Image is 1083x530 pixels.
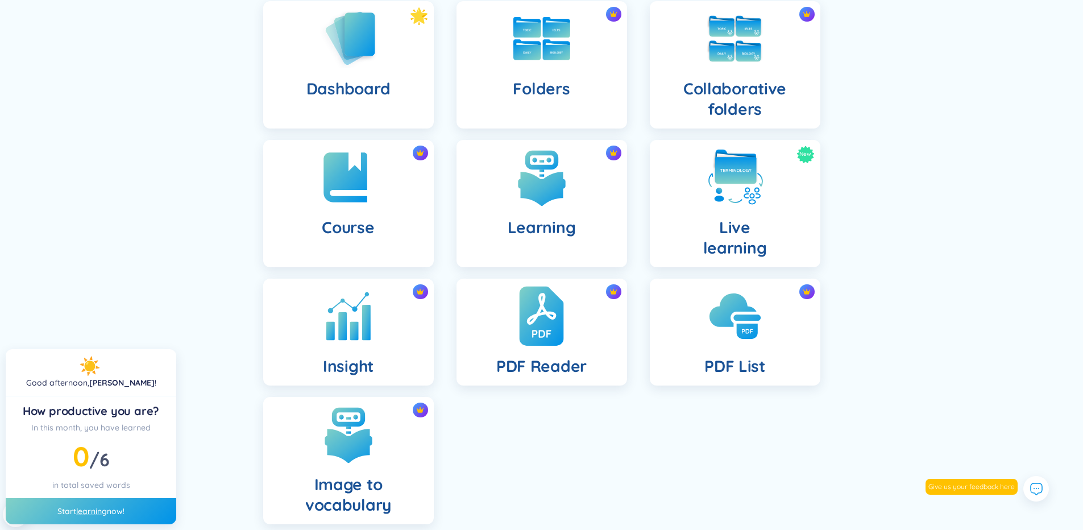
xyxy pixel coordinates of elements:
h4: Learning [508,217,576,238]
a: crown iconLearning [445,140,638,267]
div: In this month, you have learned [15,421,167,434]
div: ! [26,376,156,389]
h4: PDF List [704,356,765,376]
a: Dashboard [252,1,445,129]
h4: Collaborative folders [659,78,811,119]
a: crown iconPDF List [638,279,832,386]
div: Start now! [6,498,176,524]
div: How productive you are? [15,403,167,419]
a: crown iconPDF Reader [445,279,638,386]
div: in total saved words [15,479,167,491]
img: crown icon [803,288,811,296]
h4: Insight [323,356,374,376]
a: crown iconFolders [445,1,638,129]
h4: Image to vocabulary [272,474,425,515]
a: crown iconInsight [252,279,445,386]
img: crown icon [609,149,617,157]
span: / [89,448,109,471]
img: crown icon [416,288,424,296]
h4: Folders [513,78,570,99]
span: 0 [73,439,89,473]
img: crown icon [803,10,811,18]
a: learning [76,506,107,516]
img: crown icon [609,10,617,18]
img: crown icon [416,149,424,157]
h4: PDF Reader [496,356,587,376]
img: crown icon [416,406,424,414]
a: crown iconCourse [252,140,445,267]
span: Good afternoon , [26,378,89,388]
a: [PERSON_NAME] [89,378,155,388]
a: NewLivelearning [638,140,832,267]
img: crown icon [609,288,617,296]
span: 6 [99,448,110,471]
h4: Live learning [703,217,767,258]
h4: Course [322,217,374,238]
a: crown iconImage to vocabulary [252,397,445,524]
a: crown iconCollaborative folders [638,1,832,129]
span: New [799,146,811,163]
h4: Dashboard [306,78,390,99]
